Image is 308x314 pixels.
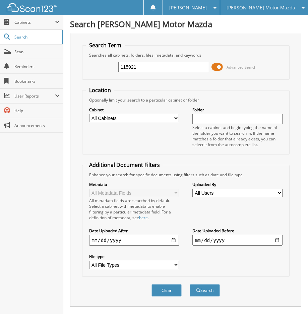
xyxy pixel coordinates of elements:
[70,18,301,29] h1: Search [PERSON_NAME] Motor Mazda
[89,228,179,234] label: Date Uploaded After
[86,86,114,94] legend: Location
[86,172,286,178] div: Enhance your search for specific documents using filters such as date and file type.
[14,93,55,99] span: User Reports
[86,97,286,103] div: Optionally limit your search to a particular cabinet or folder
[14,64,60,69] span: Reminders
[190,284,220,297] button: Search
[89,254,179,259] label: File type
[14,78,60,84] span: Bookmarks
[89,198,179,221] div: All metadata fields are searched by default. Select a cabinet with metadata to enable filtering b...
[192,228,283,234] label: Date Uploaded Before
[86,52,286,58] div: Searches all cabinets, folders, files, metadata, and keywords
[86,42,125,49] legend: Search Term
[89,182,179,187] label: Metadata
[192,125,283,147] div: Select a cabinet and begin typing the name of the folder you want to search in. If the name match...
[192,107,283,113] label: Folder
[14,34,59,40] span: Search
[89,235,179,246] input: start
[7,3,57,12] img: scan123-logo-white.svg
[139,215,148,221] a: here
[274,282,308,314] iframe: Chat Widget
[89,107,179,113] label: Cabinet
[151,284,182,297] button: Clear
[192,235,283,246] input: end
[227,65,256,70] span: Advanced Search
[14,19,55,25] span: Cabinets
[86,161,163,169] legend: Additional Document Filters
[227,6,295,10] span: [PERSON_NAME] Motor Mazda
[14,108,60,114] span: Help
[14,49,60,55] span: Scan
[169,6,207,10] span: [PERSON_NAME]
[192,182,283,187] label: Uploaded By
[14,123,60,128] span: Announcements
